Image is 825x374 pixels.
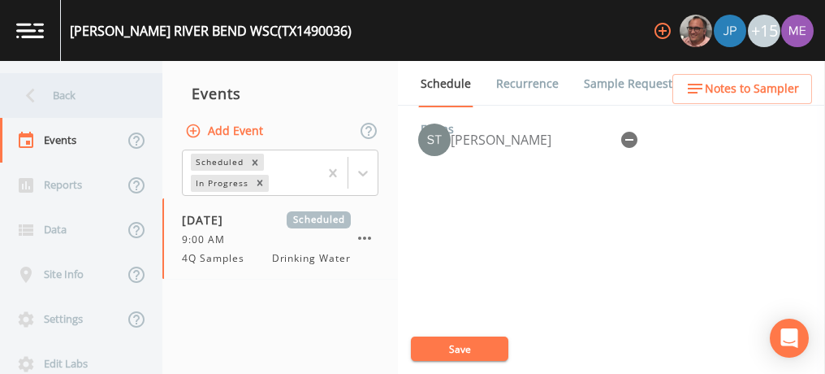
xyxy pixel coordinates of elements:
[679,15,713,47] div: Mike Franklin
[182,211,235,228] span: [DATE]
[246,154,264,171] div: Remove Scheduled
[494,61,561,107] a: Recurrence
[162,73,398,114] div: Events
[272,251,351,266] span: Drinking Water
[182,233,235,247] span: 9:00 AM
[705,79,799,99] span: Notes to Sampler
[672,74,812,104] button: Notes to Sampler
[411,337,508,361] button: Save
[701,61,770,107] a: COC Details
[191,175,251,192] div: In Progress
[16,23,44,38] img: logo
[162,198,398,280] a: [DATE]Scheduled9:00 AM4Q SamplesDrinking Water
[191,154,246,171] div: Scheduled
[748,15,780,47] div: +15
[182,251,254,266] span: 4Q Samples
[713,15,747,47] div: Joshua gere Paul
[581,61,680,107] a: Sample Requests
[70,21,352,41] div: [PERSON_NAME] RIVER BEND WSC (TX1490036)
[770,319,809,358] div: Open Intercom Messenger
[418,61,473,107] a: Schedule
[781,15,814,47] img: d4d65db7c401dd99d63b7ad86343d265
[287,211,351,228] span: Scheduled
[714,15,746,47] img: 41241ef155101aa6d92a04480b0d0000
[418,124,451,156] img: c0670e89e469b6405363224a5fca805c
[451,130,613,150] div: [PERSON_NAME]
[680,15,712,47] img: e2d790fa78825a4bb76dcb6ab311d44c
[418,107,456,152] a: Forms
[251,175,269,192] div: Remove In Progress
[182,116,270,146] button: Add Event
